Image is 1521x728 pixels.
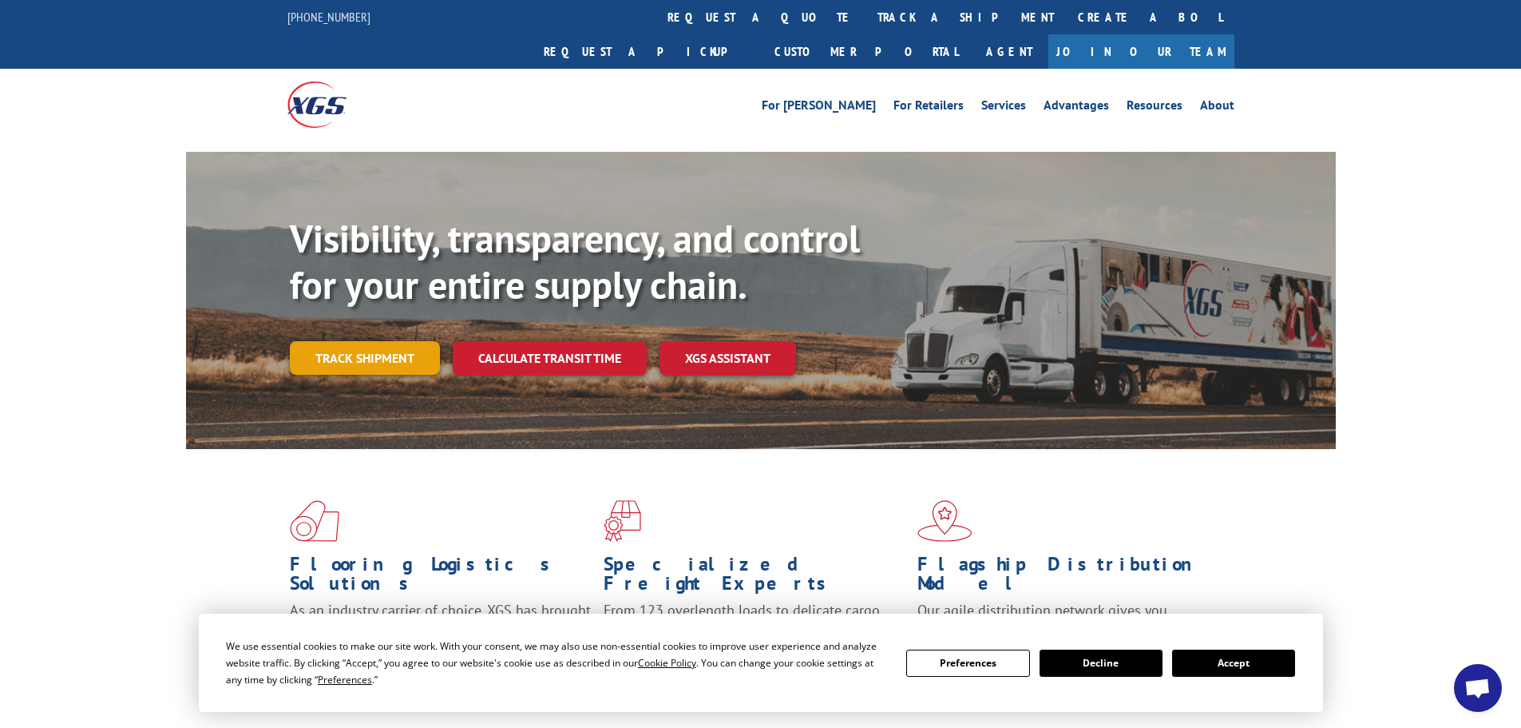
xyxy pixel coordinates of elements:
button: Decline [1040,650,1163,677]
a: Advantages [1044,99,1109,117]
img: xgs-icon-focused-on-flooring-red [604,500,641,542]
h1: Flooring Logistics Solutions [290,555,592,601]
a: About [1200,99,1234,117]
img: xgs-icon-total-supply-chain-intelligence-red [290,500,339,542]
div: We use essential cookies to make our site work. With your consent, we may also use non-essential ... [226,638,887,688]
a: Agent [970,34,1048,69]
a: Calculate transit time [453,341,647,376]
span: As an industry carrier of choice, XGS has brought innovation and dedication to flooring logistics... [290,601,591,658]
a: Request a pickup [532,34,762,69]
button: Accept [1172,650,1295,677]
span: Cookie Policy [638,656,696,670]
span: Preferences [318,673,372,686]
a: XGS ASSISTANT [659,341,796,376]
a: Services [981,99,1026,117]
img: xgs-icon-flagship-distribution-model-red [917,500,972,542]
h1: Specialized Freight Experts [604,555,905,601]
a: For [PERSON_NAME] [762,99,876,117]
a: Customer Portal [762,34,970,69]
a: Track shipment [290,341,440,375]
a: Join Our Team [1048,34,1234,69]
a: [PHONE_NUMBER] [287,9,370,25]
button: Preferences [906,650,1029,677]
p: From 123 overlength loads to delicate cargo, our experienced staff knows the best way to move you... [604,601,905,672]
h1: Flagship Distribution Model [917,555,1219,601]
a: For Retailers [893,99,964,117]
div: Cookie Consent Prompt [199,614,1323,712]
a: Open chat [1454,664,1502,712]
b: Visibility, transparency, and control for your entire supply chain. [290,213,860,309]
a: Resources [1127,99,1182,117]
span: Our agile distribution network gives you nationwide inventory management on demand. [917,601,1211,638]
